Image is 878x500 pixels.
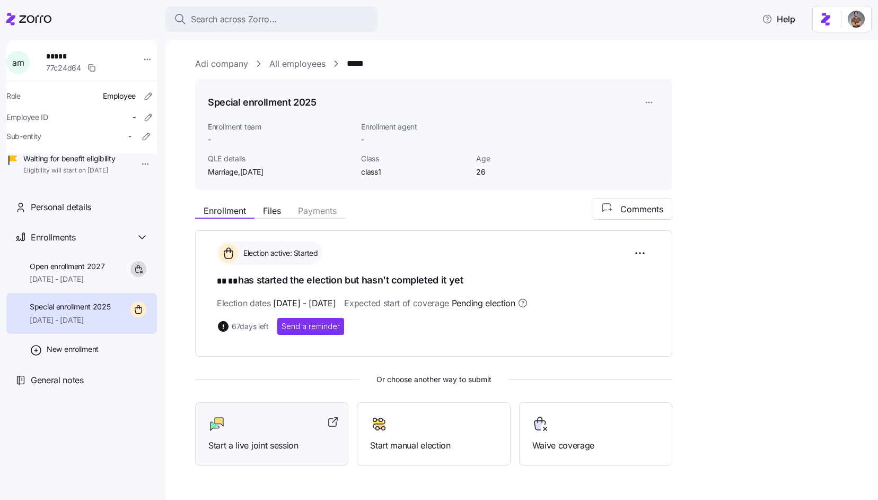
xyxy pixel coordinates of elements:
[30,301,111,312] span: Special enrollment 2025
[361,153,468,164] span: Class
[208,122,353,132] span: Enrollment team
[6,91,21,101] span: Role
[217,273,651,288] h1: has started the election but hasn't completed it yet
[361,167,468,177] span: class1
[344,297,528,310] span: Expected start of coverage
[476,167,583,177] span: 26
[133,112,136,123] span: -
[361,122,468,132] span: Enrollment agent
[263,206,281,215] span: Files
[191,13,277,26] span: Search across Zorro...
[204,206,246,215] span: Enrollment
[361,134,364,145] span: -
[103,91,136,101] span: Employee
[370,439,497,452] span: Start manual election
[240,248,318,258] span: Election active: Started
[452,297,515,310] span: Pending election
[195,57,248,71] a: Adi company
[31,374,84,387] span: General notes
[6,112,48,123] span: Employee ID
[195,374,672,385] span: Or choose another way to submit
[269,57,326,71] a: All employees
[208,96,317,109] h1: Special enrollment 2025
[31,201,91,214] span: Personal details
[273,297,336,310] span: [DATE] - [DATE]
[217,297,336,310] span: Election dates
[532,439,659,452] span: Waive coverage
[6,131,41,142] span: Sub-entity
[23,153,115,164] span: Waiting for benefit eligibility
[476,153,583,164] span: Age
[165,6,377,32] button: Search across Zorro...
[620,203,663,215] span: Comments
[46,63,81,73] span: 77c24d64
[12,58,24,67] span: a m
[30,315,111,325] span: [DATE] - [DATE]
[240,167,264,177] span: [DATE]
[208,134,353,145] span: -
[31,231,75,244] span: Enrollments
[208,167,264,177] span: Marriage ,
[208,153,353,164] span: QLE details
[232,321,269,332] span: 67 days left
[23,166,115,175] span: Eligibility will start on [DATE]
[762,13,795,25] span: Help
[30,274,104,285] span: [DATE] - [DATE]
[282,321,340,332] span: Send a reminder
[47,344,99,355] span: New enrollment
[753,8,804,30] button: Help
[208,439,335,452] span: Start a live joint session
[128,131,131,142] span: -
[848,11,865,28] img: 4405efb6-a4ff-4e3b-b971-a8a12b62b3ee-1719735568656.jpeg
[298,206,337,215] span: Payments
[30,261,104,272] span: Open enrollment 2027
[593,199,672,220] button: Comments
[277,318,344,335] button: Send a reminder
